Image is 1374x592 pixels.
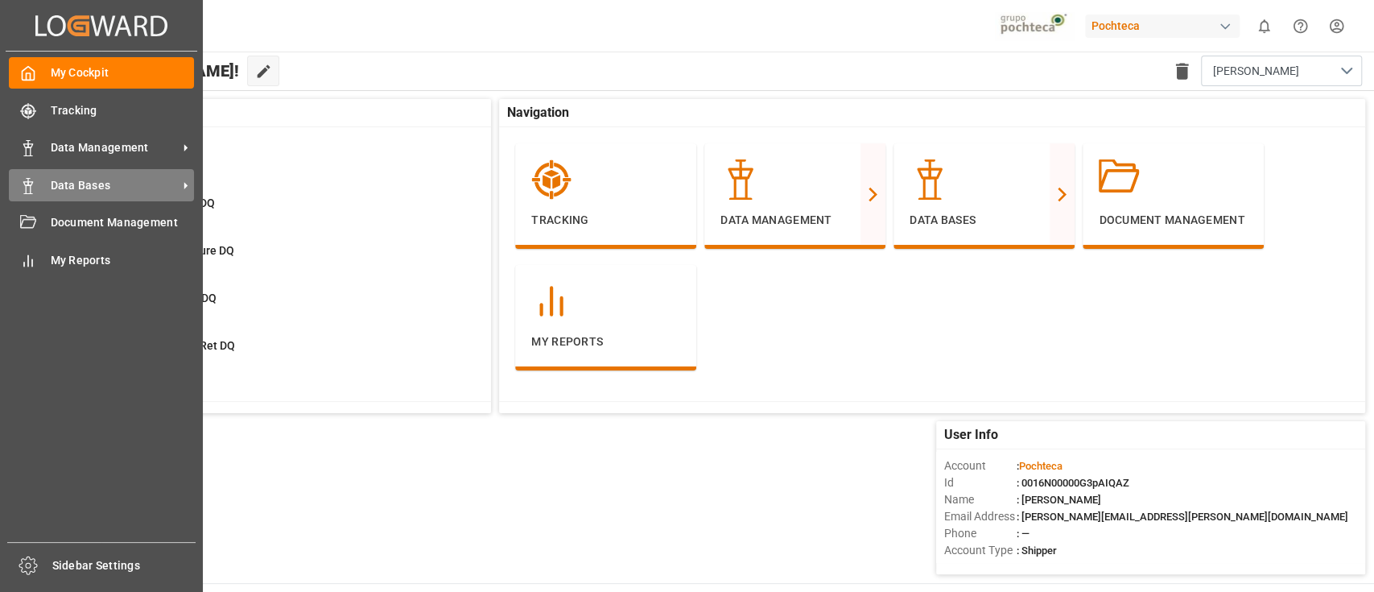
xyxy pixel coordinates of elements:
[1085,10,1246,41] button: Pochteca
[82,195,471,229] a: 40New Creations DQDetails PO
[51,252,195,269] span: My Reports
[51,64,195,81] span: My Cockpit
[9,244,194,275] a: My Reports
[1282,8,1318,44] button: Help Center
[1213,63,1299,80] span: [PERSON_NAME]
[51,139,178,156] span: Data Management
[995,12,1075,40] img: pochtecaImg.jpg_1689854062.jpg
[944,425,998,445] span: User Info
[1017,511,1348,523] span: : [PERSON_NAME][EMAIL_ADDRESS][PERSON_NAME][DOMAIN_NAME]
[82,385,471,419] a: 22Missing ATD
[1085,14,1240,38] div: Pochteca
[944,491,1017,508] span: Name
[944,542,1017,559] span: Account Type
[1201,56,1362,86] button: open menu
[531,212,680,229] p: Tracking
[52,557,196,574] span: Sidebar Settings
[944,525,1017,542] span: Phone
[1017,460,1062,472] span: :
[531,333,680,350] p: My Reports
[1017,544,1057,557] span: : Shipper
[944,457,1017,474] span: Account
[9,207,194,238] a: Document Management
[944,474,1017,491] span: Id
[507,103,569,122] span: Navigation
[82,242,471,276] a: 2Missing Departure DQDetails PO
[9,94,194,126] a: Tracking
[82,337,471,371] a: 10Missing Empty Ret DQDetails PO
[1017,494,1101,506] span: : [PERSON_NAME]
[51,214,195,231] span: Document Management
[1017,528,1029,540] span: : —
[1099,212,1248,229] p: Document Management
[1019,460,1062,472] span: Pochteca
[1017,477,1129,489] span: : 0016N00000G3pAIQAZ
[1246,8,1282,44] button: show 0 new notifications
[82,290,471,324] a: 3Missing Arrival DQDetails PO
[910,212,1058,229] p: Data Bases
[51,102,195,119] span: Tracking
[944,508,1017,525] span: Email Address
[720,212,869,229] p: Data Management
[51,177,178,194] span: Data Bases
[82,147,471,181] a: 42In Progress DQDetails PO
[9,57,194,89] a: My Cockpit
